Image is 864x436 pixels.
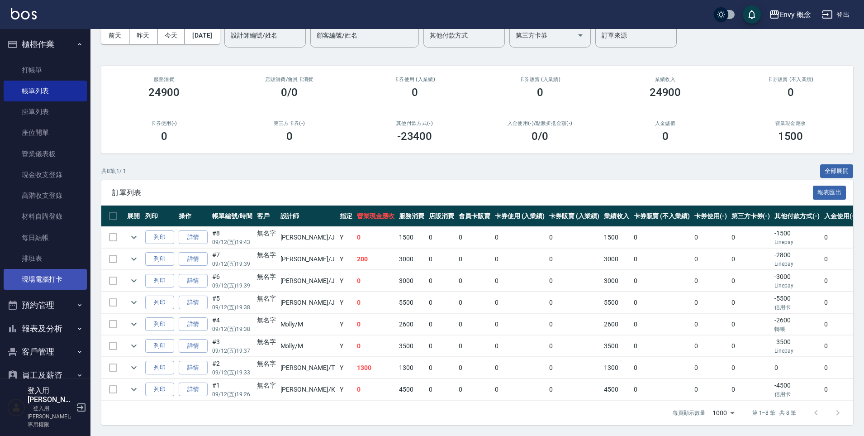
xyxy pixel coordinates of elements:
[112,77,216,82] h3: 服務消費
[813,188,846,196] a: 報表匯出
[493,335,547,357] td: 0
[4,60,87,81] a: 打帳單
[547,227,602,248] td: 0
[145,230,174,244] button: 列印
[101,27,129,44] button: 前天
[179,361,208,375] a: 詳情
[772,270,822,292] td: -3000
[788,86,794,99] h3: 0
[650,86,681,99] h3: 24900
[257,294,276,303] div: 無名字
[4,81,87,101] a: 帳單列表
[772,314,822,335] td: -2600
[729,357,773,379] td: 0
[822,335,859,357] td: 0
[278,270,337,292] td: [PERSON_NAME] /J
[692,249,729,270] td: 0
[631,206,692,227] th: 卡券販賣 (不入業績)
[337,270,355,292] td: Y
[631,292,692,313] td: 0
[257,381,276,390] div: 無名字
[692,270,729,292] td: 0
[602,270,631,292] td: 3000
[145,252,174,266] button: 列印
[456,270,493,292] td: 0
[210,206,255,227] th: 帳單編號/時間
[631,249,692,270] td: 0
[145,383,174,397] button: 列印
[427,227,456,248] td: 0
[212,260,252,268] p: 09/12 (五) 19:39
[729,249,773,270] td: 0
[127,252,141,266] button: expand row
[493,314,547,335] td: 0
[28,404,74,429] p: 「登入用[PERSON_NAME]」專用權限
[4,144,87,164] a: 營業儀表板
[363,120,466,126] h2: 其他付款方式(-)
[278,227,337,248] td: [PERSON_NAME] /J
[547,357,602,379] td: 0
[456,357,493,379] td: 0
[772,227,822,248] td: -1500
[210,249,255,270] td: #7
[765,5,815,24] button: Envy 概念
[257,316,276,325] div: 無名字
[729,335,773,357] td: 0
[278,357,337,379] td: [PERSON_NAME] /T
[456,292,493,313] td: 0
[752,409,796,417] p: 第 1–8 筆 共 8 筆
[774,303,820,311] p: 信用卡
[772,249,822,270] td: -2800
[822,314,859,335] td: 0
[4,101,87,122] a: 掛單列表
[532,130,548,143] h3: 0 /0
[631,227,692,248] td: 0
[210,357,255,379] td: #2
[363,77,466,82] h2: 卡券使用 (入業績)
[813,186,846,200] button: 報表匯出
[355,314,397,335] td: 0
[772,292,822,313] td: -5500
[145,317,174,331] button: 列印
[355,206,397,227] th: 營業現金應收
[537,86,543,99] h3: 0
[631,379,692,400] td: 0
[4,227,87,248] a: 每日結帳
[337,292,355,313] td: Y
[355,335,397,357] td: 0
[456,206,493,227] th: 會員卡販賣
[412,86,418,99] h3: 0
[125,206,143,227] th: 展開
[692,292,729,313] td: 0
[101,167,126,175] p: 共 8 筆, 1 / 1
[427,270,456,292] td: 0
[602,249,631,270] td: 3000
[212,325,252,333] p: 09/12 (五) 19:38
[602,335,631,357] td: 3500
[7,398,25,417] img: Person
[337,379,355,400] td: Y
[179,383,208,397] a: 詳情
[631,314,692,335] td: 0
[145,339,174,353] button: 列印
[278,335,337,357] td: Molly /M
[179,230,208,244] a: 詳情
[774,347,820,355] p: Linepay
[4,164,87,185] a: 現金收支登錄
[337,206,355,227] th: 指定
[456,227,493,248] td: 0
[822,292,859,313] td: 0
[739,120,842,126] h2: 營業現金應收
[4,33,87,56] button: 櫃檯作業
[493,227,547,248] td: 0
[212,347,252,355] p: 09/12 (五) 19:37
[692,379,729,400] td: 0
[427,249,456,270] td: 0
[355,249,397,270] td: 200
[337,335,355,357] td: Y
[143,206,176,227] th: 列印
[145,274,174,288] button: 列印
[255,206,278,227] th: 客戶
[212,390,252,398] p: 09/12 (五) 19:26
[427,292,456,313] td: 0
